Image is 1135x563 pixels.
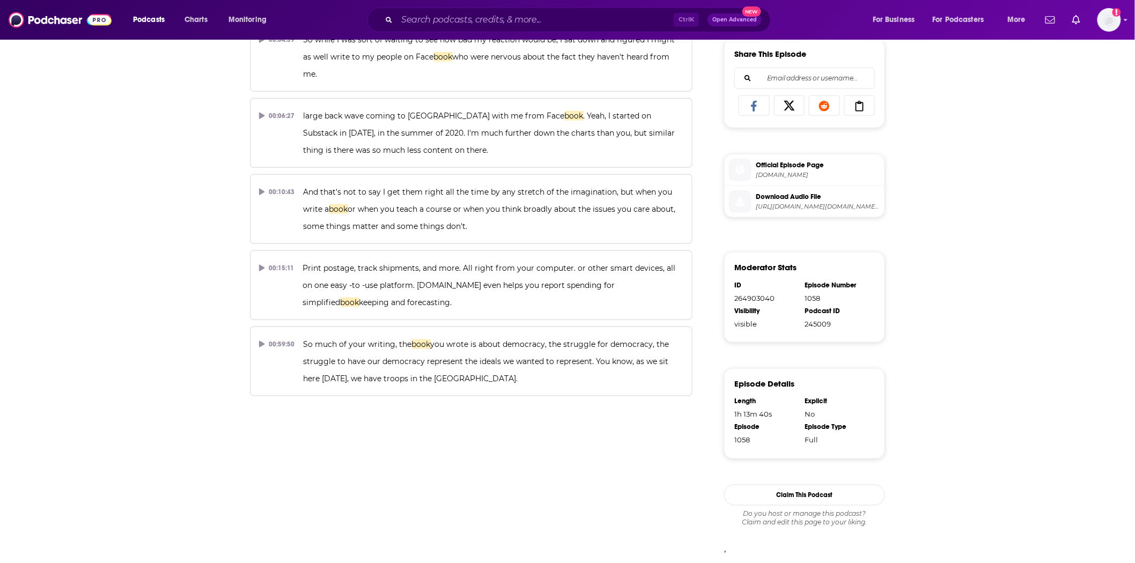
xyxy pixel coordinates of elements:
div: Podcast ID [805,307,868,315]
span: Do you host or manage this podcast? [724,510,885,518]
input: Search podcasts, credits, & more... [397,11,674,28]
div: Episode Number [805,281,868,290]
span: Open Advanced [712,17,757,23]
span: keeping and forecasting. [359,298,452,307]
button: open menu [126,11,179,28]
a: Copy Link [844,95,875,116]
span: who were nervous about the fact they haven't heard from me. [304,52,672,79]
div: 245009 [805,320,868,328]
span: large back wave coming to [GEOGRAPHIC_DATA] with me from Face [304,111,565,121]
span: book [434,52,453,62]
div: Length [734,397,798,406]
button: 00:59:50So much of your writing, thebookyou wrote is about democracy, the struggle for democracy,... [250,327,692,396]
span: Official Episode Page [756,160,880,170]
div: 00:06:27 [259,107,295,124]
h3: Moderator Stats [734,262,797,272]
div: 00:15:11 [259,260,294,277]
div: 00:04:39 [259,31,295,48]
button: open menu [865,11,928,28]
div: 1058 [734,436,798,445]
a: Download Audio File[URL][DOMAIN_NAME][DOMAIN_NAME][DOMAIN_NAME][DOMAIN_NAME][DOMAIN_NAME][DOMAIN_... [729,190,880,213]
img: Podchaser - Follow, Share and Rate Podcasts [9,10,112,30]
span: book [341,298,359,307]
div: 1058 [805,294,868,302]
span: you wrote is about democracy, the struggle for democracy, the struggle to have our democracy repr... [304,339,672,383]
span: Charts [185,12,208,27]
a: Share on X/Twitter [774,95,805,116]
span: Ctrl K [674,13,699,27]
a: Show notifications dropdown [1068,11,1085,29]
button: open menu [926,11,1000,28]
span: Download Audio File [756,192,880,202]
button: 00:06:27large back wave coming to [GEOGRAPHIC_DATA] with me from Facebook. Yeah, I started on Sub... [250,98,692,168]
span: Print postage, track shipments, and more. All right from your computer. or other smart devices, a... [303,263,678,307]
button: open menu [1000,11,1039,28]
span: For Podcasters [933,12,984,27]
div: 00:10:43 [259,183,295,201]
button: Open AdvancedNew [707,13,762,26]
span: . Yeah, I started on Substack in [DATE], in the summer of 2020. I'm much further down the charts ... [304,111,677,155]
div: 264903040 [734,294,798,302]
h3: Episode Details [734,379,794,389]
div: Search followers [734,68,875,89]
span: book [565,111,584,121]
a: Share on Facebook [739,95,770,116]
button: 00:10:43And that's not to say I get them right all the time by any stretch of the imagination, bu... [250,174,692,244]
span: book [329,204,348,214]
div: Claim and edit this page to your liking. [724,510,885,527]
h3: Share This Episode [734,49,806,59]
a: Show notifications dropdown [1041,11,1059,29]
span: book [412,339,431,349]
div: Search podcasts, credits, & more... [378,8,781,32]
img: User Profile [1097,8,1121,32]
div: Explicit [805,397,868,406]
span: or when you teach a course or when you think broadly about the issues you care about, some things... [304,204,678,231]
a: Official Episode Page[DOMAIN_NAME] [729,159,880,181]
span: More [1007,12,1026,27]
span: Monitoring [229,12,267,27]
span: For Business [873,12,915,27]
span: And that's not to say I get them right all the time by any stretch of the imagination, but when y... [304,187,675,214]
svg: Add a profile image [1112,8,1121,17]
button: open menu [221,11,281,28]
div: Episode Type [805,423,868,432]
span: Logged in as hmill [1097,8,1121,32]
button: 00:15:11Print postage, track shipments, and more. All right from your computer. or other smart de... [250,250,692,320]
span: So much of your writing, the [304,339,412,349]
div: 1h 13m 40s [734,410,798,419]
span: https://pdst.fm/e/arttrk.com/p/CRMDA/claritaspod.com/measure/pscrb.fm/rss/p/mgln.ai/e/284/pdrl.fm... [756,203,880,211]
span: crooked.com [756,171,880,179]
input: Email address or username... [743,68,866,88]
a: Share on Reddit [809,95,840,116]
div: 00:59:50 [259,336,295,353]
button: Claim This Podcast [724,485,885,506]
div: visible [734,320,798,328]
button: Show profile menu [1097,8,1121,32]
button: 00:04:39So while I was sort of waiting to see how bad my reaction would be, I sat down and figure... [250,22,692,92]
span: New [742,6,762,17]
a: Charts [178,11,214,28]
div: Visibility [734,307,798,315]
div: ID [734,281,798,290]
div: Episode [734,423,798,432]
div: Full [805,436,868,445]
div: No [805,410,868,419]
span: Podcasts [133,12,165,27]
